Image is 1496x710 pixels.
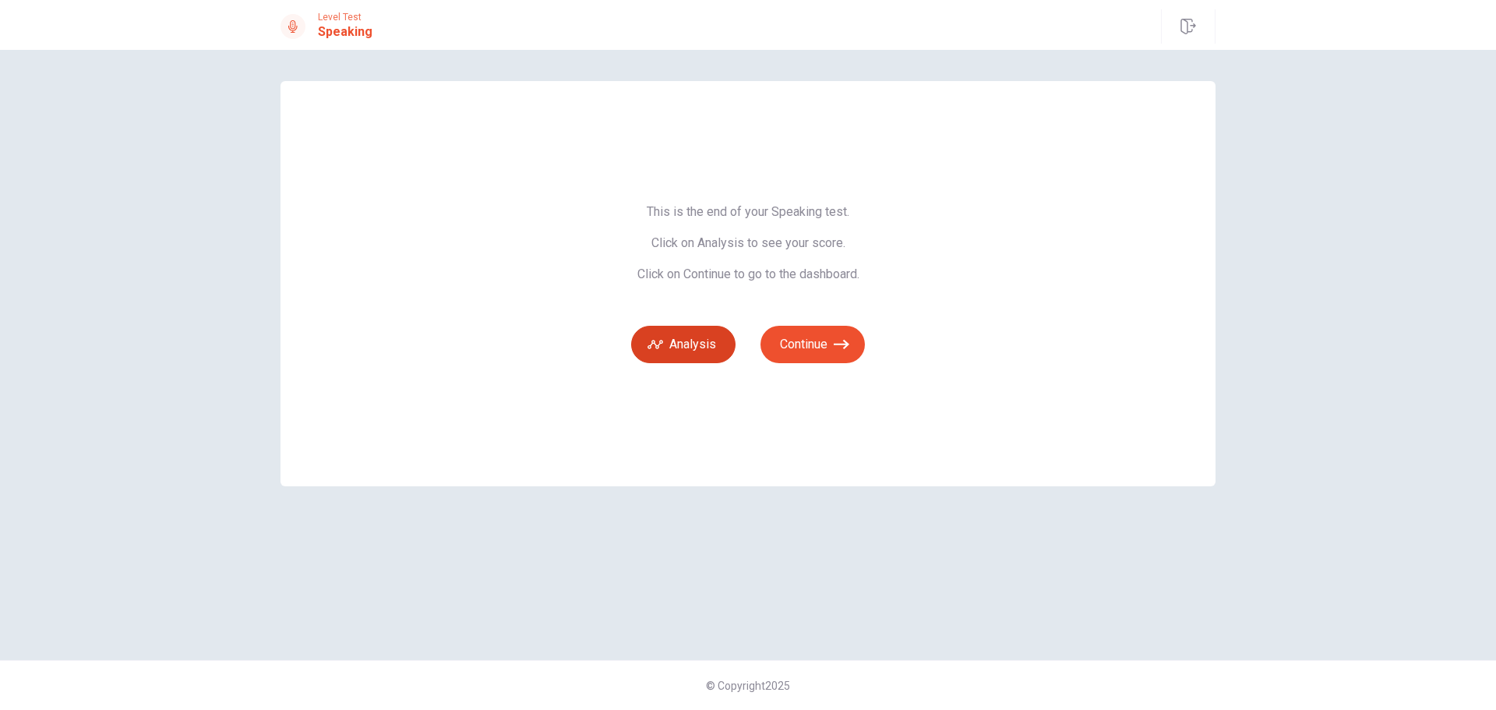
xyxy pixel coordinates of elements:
[706,680,790,692] span: © Copyright 2025
[318,12,372,23] span: Level Test
[318,23,372,41] h1: Speaking
[631,204,865,282] span: This is the end of your Speaking test. Click on Analysis to see your score. Click on Continue to ...
[631,326,736,363] button: Analysis
[760,326,865,363] button: Continue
